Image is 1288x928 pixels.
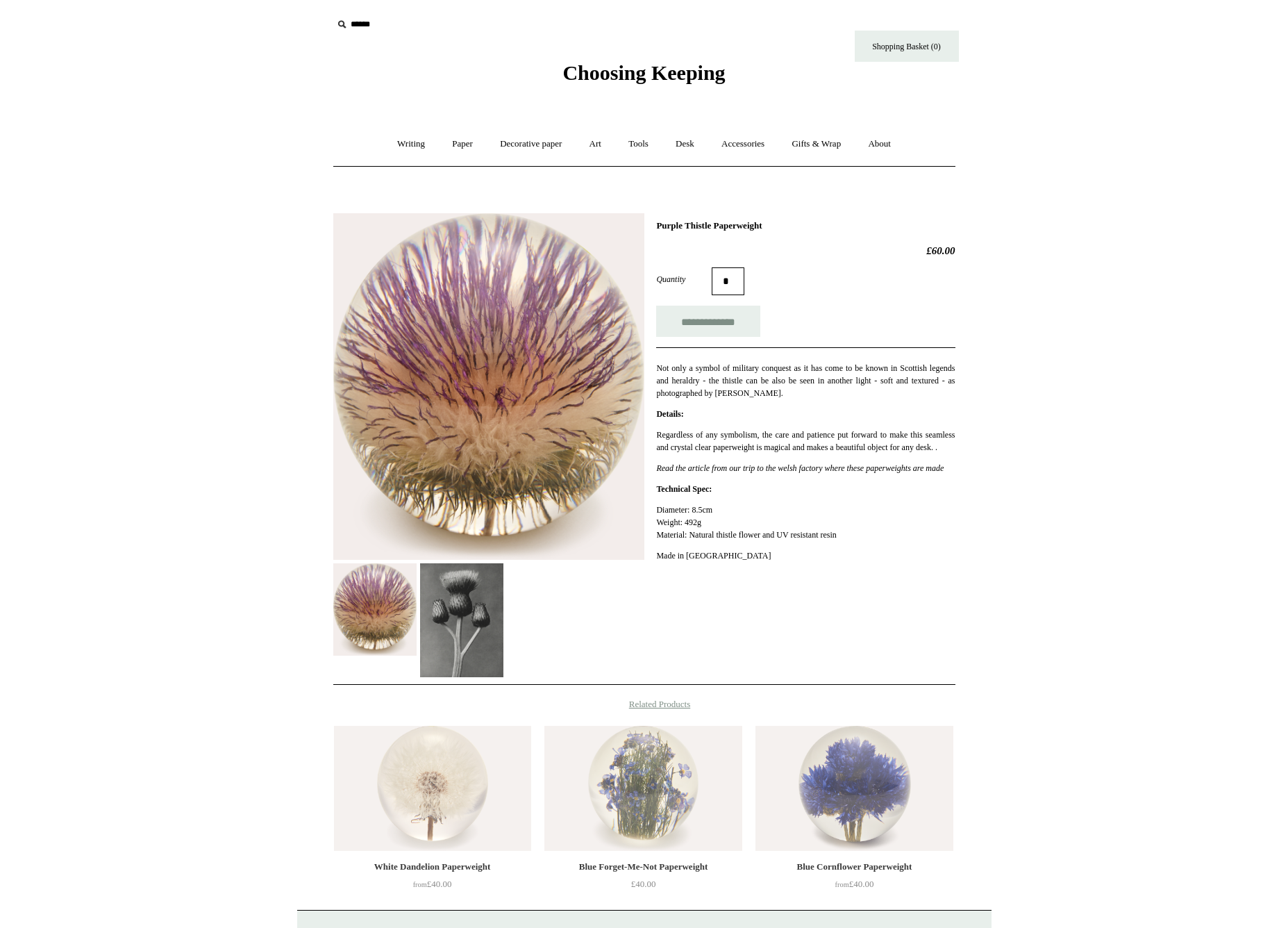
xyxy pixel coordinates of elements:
span: Choosing Keeping [562,61,725,84]
p: Regardless of any symbolism, the care and patience put forward to make this seamless and crystal ... [656,429,955,454]
p: Made in [GEOGRAPHIC_DATA] [656,549,955,562]
a: Blue Forget-Me-Not Paperweight £40.00 [544,859,742,915]
p: Diameter: 8.5cm Weight: 492g Material: Natural thistle flower and UV resistant resin [656,504,955,541]
a: Writing [385,126,437,163]
a: Blue Forget-Me-Not Paperweight Blue Forget-Me-Not Paperweight [544,726,742,851]
h4: Related Products [297,699,992,710]
span: £40.00 [835,879,874,889]
a: Art [577,126,614,163]
span: £40.00 [413,879,452,889]
a: Blue Cornflower Paperweight from£40.00 [755,859,953,915]
label: Quantity [656,273,712,285]
a: Paper [440,126,485,163]
a: Blue Cornflower Paperweight Blue Cornflower Paperweight [755,726,953,851]
a: Choosing Keeping [562,72,725,82]
span: from [413,881,427,888]
span: £40.00 [631,879,656,889]
a: White Dandelion Paperweight White Dandelion Paperweight [334,726,531,851]
a: White Dandelion Paperweight from£40.00 [334,859,531,915]
strong: Details: [656,409,683,419]
span: from [835,881,849,888]
img: Purple Thistle Paperweight [333,563,417,656]
div: Blue Cornflower Paperweight [759,859,949,875]
a: Shopping Basket (0) [855,31,959,62]
h1: Purple Thistle Paperweight [656,220,955,231]
a: Gifts & Wrap [779,126,853,163]
img: Blue Forget-Me-Not Paperweight [544,726,742,851]
img: White Dandelion Paperweight [334,726,531,851]
img: Purple Thistle Paperweight [333,213,644,560]
h2: £60.00 [656,245,955,257]
a: About [855,126,903,163]
div: White Dandelion Paperweight [337,859,528,875]
div: Blue Forget-Me-Not Paperweight [548,859,738,875]
p: Not only a symbol of military conquest as it has come to be known in Scottish legends and heraldr... [656,362,955,399]
em: Read the article from our trip to the welsh factory where these paperweights are made [656,463,944,473]
img: Blue Cornflower Paperweight [755,726,953,851]
strong: Technical Spec: [656,484,712,494]
a: Tools [616,126,661,163]
a: Accessories [709,126,777,163]
a: Decorative paper [487,126,574,163]
img: Purple Thistle Paperweight [420,563,503,677]
a: Desk [663,126,707,163]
